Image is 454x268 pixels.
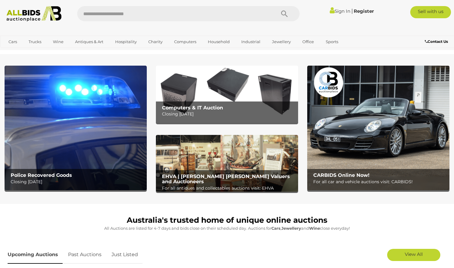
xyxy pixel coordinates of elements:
a: Jewellery [268,37,295,47]
b: Computers & IT Auction [162,105,223,111]
button: Search [269,6,300,21]
a: Hospitality [111,37,141,47]
a: Police Recovered Goods Police Recovered Goods Closing [DATE] [5,66,147,190]
a: [GEOGRAPHIC_DATA] [5,47,56,57]
a: Contact Us [425,38,449,45]
strong: Cars [271,226,280,231]
b: Police Recovered Goods [11,172,72,178]
img: Computers & IT Auction [156,66,298,122]
a: Antiques & Art [71,37,107,47]
a: CARBIDS Online Now! CARBIDS Online Now! For all car and vehicle auctions visit: CARBIDS! [307,66,449,190]
p: Closing [DATE] [11,178,144,186]
p: For all car and vehicle auctions visit: CARBIDS! [313,178,446,186]
p: For all antiques and collectables auctions visit: EHVA [162,184,295,192]
a: Sell with us [410,6,451,18]
img: Police Recovered Goods [5,66,147,190]
span: | [351,8,353,14]
img: EHVA | Evans Hastings Valuers and Auctioneers [156,135,298,192]
a: View All [387,249,440,261]
a: Trucks [25,37,45,47]
a: Charity [144,37,167,47]
a: EHVA | Evans Hastings Valuers and Auctioneers EHVA | [PERSON_NAME] [PERSON_NAME] Valuers and Auct... [156,135,298,192]
a: Register [354,8,374,14]
a: Just Listed [107,246,143,264]
a: Office [298,37,318,47]
a: Cars [5,37,21,47]
a: Computers & IT Auction Computers & IT Auction Closing [DATE] [156,66,298,122]
a: Wine [49,37,67,47]
a: Sign In [330,8,350,14]
p: Closing [DATE] [162,110,295,118]
h1: Australia's trusted home of unique online auctions [8,216,446,225]
b: CARBIDS Online Now! [313,172,370,178]
a: Household [204,37,234,47]
a: Industrial [237,37,264,47]
a: Sports [322,37,342,47]
img: CARBIDS Online Now! [307,66,449,190]
img: Allbids.com.au [3,6,65,22]
b: Contact Us [425,39,448,44]
p: All Auctions are listed for 4-7 days and bids close on their scheduled day. Auctions for , and cl... [8,225,446,232]
a: Computers [170,37,200,47]
strong: Wine [309,226,320,231]
strong: Jewellery [281,226,301,231]
a: Upcoming Auctions [8,246,63,264]
b: EHVA | [PERSON_NAME] [PERSON_NAME] Valuers and Auctioneers [162,174,290,185]
span: View All [405,251,423,257]
a: Past Auctions [64,246,106,264]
